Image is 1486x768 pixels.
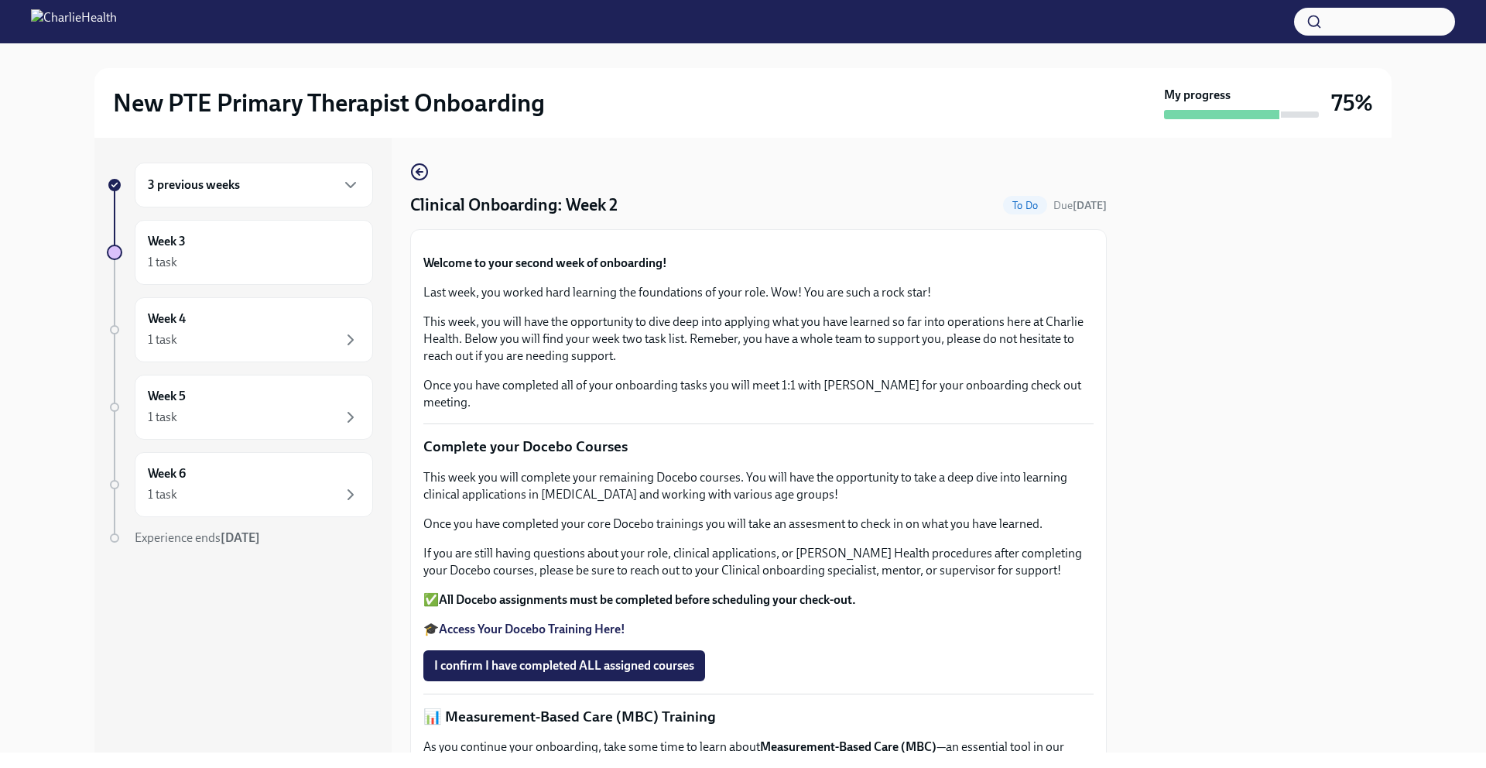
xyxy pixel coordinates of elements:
strong: [DATE] [221,530,260,545]
p: Once you have completed all of your onboarding tasks you will meet 1:1 with [PERSON_NAME] for you... [423,377,1094,411]
p: ✅ [423,591,1094,609]
h6: Week 5 [148,388,186,405]
h6: Week 6 [148,465,186,482]
span: To Do [1003,200,1047,211]
p: Once you have completed your core Docebo trainings you will take an assesment to check in on what... [423,516,1094,533]
span: I confirm I have completed ALL assigned courses [434,658,694,674]
h6: 3 previous weeks [148,177,240,194]
a: Week 31 task [107,220,373,285]
strong: All Docebo assignments must be completed before scheduling your check-out. [439,592,856,607]
div: 1 task [148,486,177,503]
h2: New PTE Primary Therapist Onboarding [113,87,545,118]
p: 📊 Measurement-Based Care (MBC) Training [423,707,1094,727]
div: 1 task [148,331,177,348]
div: 3 previous weeks [135,163,373,207]
img: CharlieHealth [31,9,117,34]
strong: [DATE] [1073,199,1107,212]
div: 1 task [148,409,177,426]
button: I confirm I have completed ALL assigned courses [423,650,705,681]
a: Week 51 task [107,375,373,440]
span: Experience ends [135,530,260,545]
p: If you are still having questions about your role, clinical applications, or [PERSON_NAME] Health... [423,545,1094,579]
p: Last week, you worked hard learning the foundations of your role. Wow! You are such a rock star! [423,284,1094,301]
a: Access Your Docebo Training Here! [439,622,625,636]
h6: Week 4 [148,310,186,327]
p: Complete your Docebo Courses [423,437,1094,457]
h4: Clinical Onboarding: Week 2 [410,194,618,217]
p: 🎓 [423,621,1094,638]
span: Due [1053,199,1107,212]
a: Week 61 task [107,452,373,517]
strong: My progress [1164,87,1231,104]
strong: Welcome to your second week of onboarding! [423,255,667,270]
h3: 75% [1331,89,1373,117]
p: This week, you will have the opportunity to dive deep into applying what you have learned so far ... [423,314,1094,365]
span: August 30th, 2025 10:00 [1053,198,1107,213]
p: This week you will complete your remaining Docebo courses. You will have the opportunity to take ... [423,469,1094,503]
strong: Measurement-Based Care (MBC) [760,739,936,754]
h6: Week 3 [148,233,186,250]
div: 1 task [148,254,177,271]
a: Week 41 task [107,297,373,362]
